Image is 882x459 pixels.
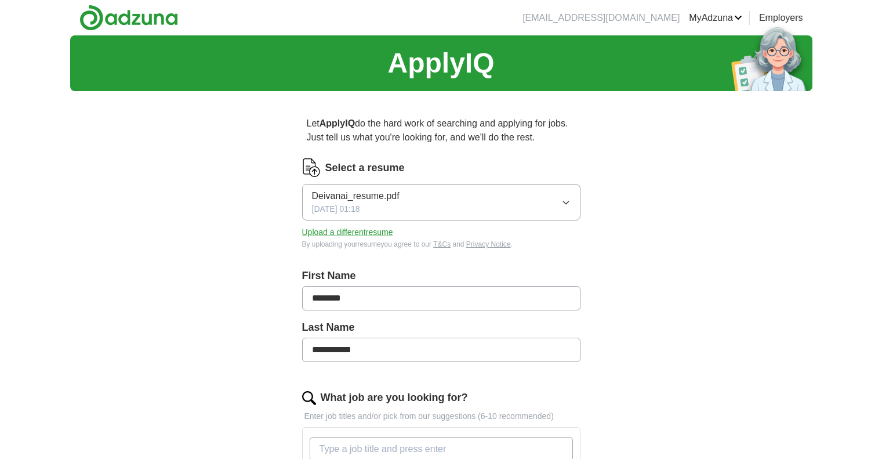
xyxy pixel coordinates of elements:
[312,189,400,203] span: Deivanai_resume.pdf
[302,239,580,250] div: By uploading your resume you agree to our and .
[466,240,511,248] a: Privacy Notice
[522,11,680,25] li: [EMAIL_ADDRESS][DOMAIN_NAME]
[325,160,405,176] label: Select a resume
[302,184,580,221] button: Deivanai_resume.pdf[DATE] 01:18
[689,11,742,25] a: MyAdzuna
[302,112,580,149] p: Let do the hard work of searching and applying for jobs. Just tell us what you're looking for, an...
[302,410,580,422] p: Enter job titles and/or pick from our suggestions (6-10 recommended)
[387,42,494,84] h1: ApplyIQ
[320,118,355,128] strong: ApplyIQ
[302,320,580,335] label: Last Name
[302,226,393,238] button: Upload a differentresume
[321,390,468,406] label: What job are you looking for?
[79,5,178,31] img: Adzuna logo
[759,11,803,25] a: Employers
[302,268,580,284] label: First Name
[312,203,360,215] span: [DATE] 01:18
[302,391,316,405] img: search.png
[302,158,321,177] img: CV Icon
[433,240,451,248] a: T&Cs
